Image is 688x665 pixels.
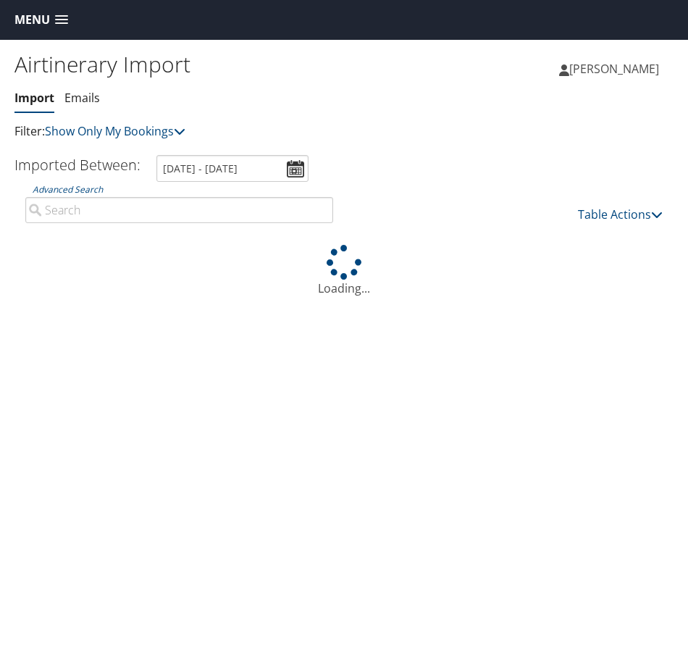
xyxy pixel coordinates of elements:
a: [PERSON_NAME] [559,47,674,91]
span: [PERSON_NAME] [569,61,659,77]
input: Advanced Search [25,197,333,223]
a: Menu [7,8,75,32]
a: Show Only My Bookings [45,123,185,139]
span: Menu [14,13,50,27]
a: Import [14,90,54,106]
h3: Imported Between: [14,155,140,175]
p: Filter: [14,122,344,141]
a: Advanced Search [33,183,103,196]
h1: Airtinerary Import [14,49,344,80]
a: Emails [64,90,100,106]
input: [DATE] - [DATE] [156,155,309,182]
div: Loading... [14,245,674,297]
a: Table Actions [578,206,663,222]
